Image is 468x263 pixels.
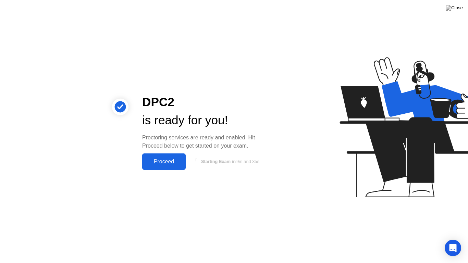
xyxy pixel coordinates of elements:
div: Open Intercom Messenger [445,240,461,256]
button: Proceed [142,153,186,170]
img: Close [446,5,463,11]
button: Starting Exam in9m and 35s [189,155,270,168]
div: is ready for you! [142,111,270,129]
div: Proceed [144,159,184,165]
div: DPC2 [142,93,270,111]
span: 9m and 35s [236,159,259,164]
div: Proctoring services are ready and enabled. Hit Proceed below to get started on your exam. [142,134,270,150]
